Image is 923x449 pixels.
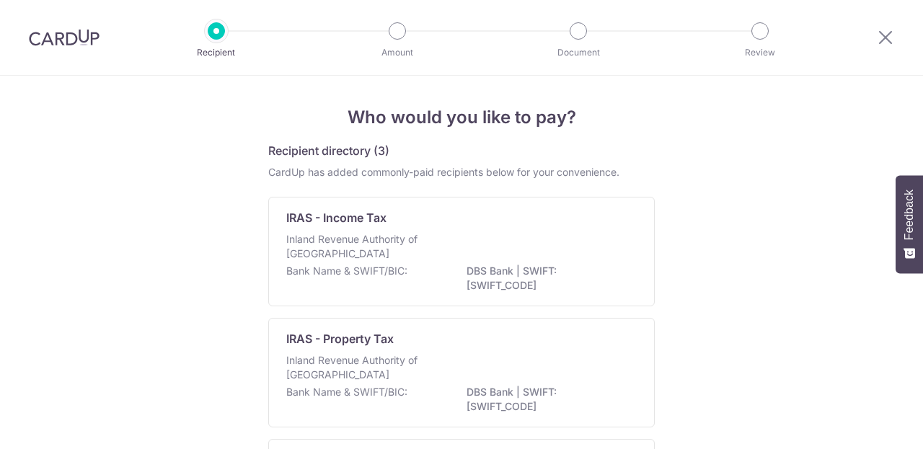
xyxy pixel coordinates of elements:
[707,45,813,60] p: Review
[830,406,909,442] iframe: Opens a widget where you can find more information
[286,353,439,382] p: Inland Revenue Authority of [GEOGRAPHIC_DATA]
[467,264,628,293] p: DBS Bank | SWIFT: [SWIFT_CODE]
[286,232,439,261] p: Inland Revenue Authority of [GEOGRAPHIC_DATA]
[896,175,923,273] button: Feedback - Show survey
[268,165,655,179] div: CardUp has added commonly-paid recipients below for your convenience.
[268,105,655,130] h4: Who would you like to pay?
[29,29,100,46] img: CardUp
[286,209,387,226] p: IRAS - Income Tax
[286,264,407,278] p: Bank Name & SWIFT/BIC:
[525,45,632,60] p: Document
[163,45,270,60] p: Recipient
[268,142,389,159] h5: Recipient directory (3)
[286,330,394,347] p: IRAS - Property Tax
[344,45,451,60] p: Amount
[903,190,916,240] span: Feedback
[467,385,628,414] p: DBS Bank | SWIFT: [SWIFT_CODE]
[286,385,407,399] p: Bank Name & SWIFT/BIC:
